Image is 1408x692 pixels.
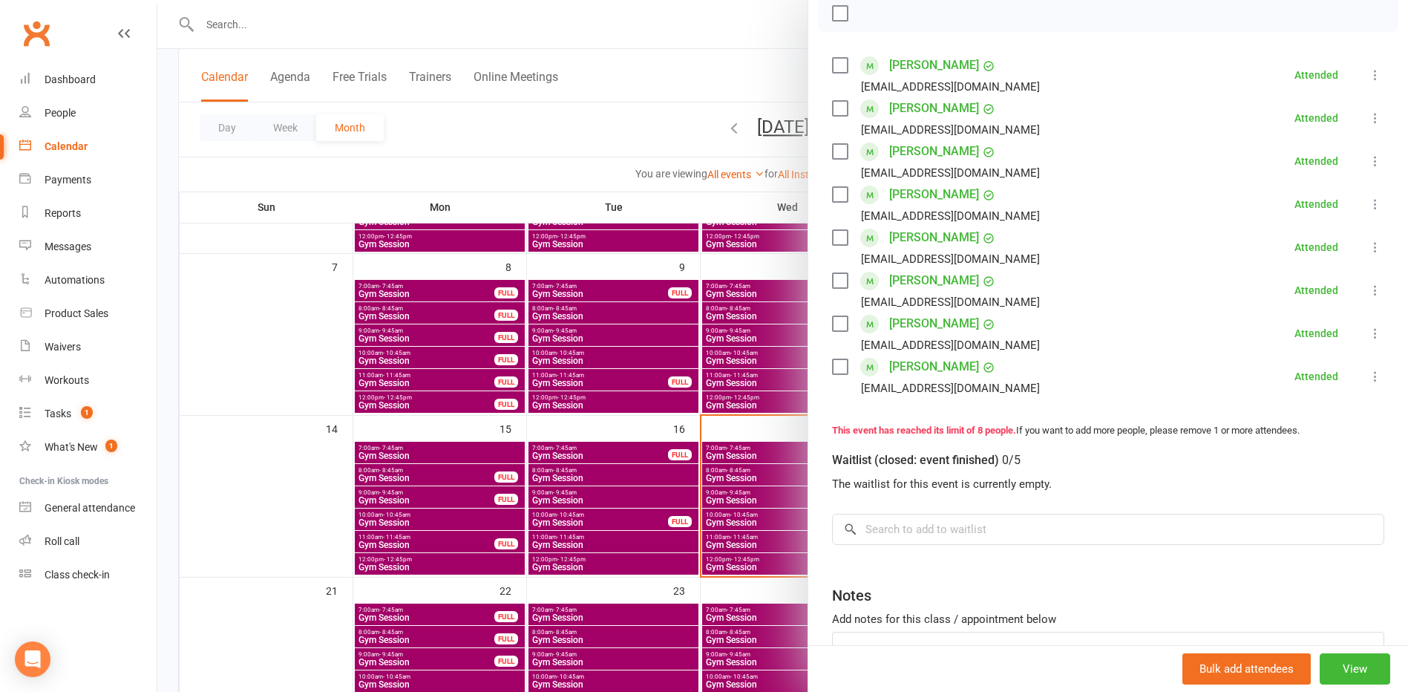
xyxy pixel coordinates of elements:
[861,163,1040,183] div: [EMAIL_ADDRESS][DOMAIN_NAME]
[19,397,157,431] a: Tasks 1
[861,206,1040,226] div: [EMAIL_ADDRESS][DOMAIN_NAME]
[45,502,135,514] div: General attendance
[889,183,979,206] a: [PERSON_NAME]
[19,558,157,592] a: Class kiosk mode
[45,441,98,453] div: What's New
[45,107,76,119] div: People
[1294,156,1338,166] div: Attended
[1294,371,1338,382] div: Attended
[861,77,1040,97] div: [EMAIL_ADDRESS][DOMAIN_NAME]
[1182,653,1311,685] button: Bulk add attendees
[1320,653,1390,685] button: View
[19,264,157,297] a: Automations
[1294,242,1338,252] div: Attended
[861,249,1040,269] div: [EMAIL_ADDRESS][DOMAIN_NAME]
[45,341,81,353] div: Waivers
[19,197,157,230] a: Reports
[45,241,91,252] div: Messages
[1002,450,1021,471] div: 0/5
[889,140,979,163] a: [PERSON_NAME]
[19,130,157,163] a: Calendar
[1294,285,1338,296] div: Attended
[81,406,93,419] span: 1
[45,274,105,286] div: Automations
[45,307,108,319] div: Product Sales
[1294,328,1338,339] div: Attended
[832,450,1021,471] div: Waitlist
[889,97,979,120] a: [PERSON_NAME]
[832,610,1384,628] div: Add notes for this class / appointment below
[861,293,1040,312] div: [EMAIL_ADDRESS][DOMAIN_NAME]
[45,374,89,386] div: Workouts
[19,525,157,558] a: Roll call
[45,140,88,152] div: Calendar
[19,431,157,464] a: What's New1
[889,312,979,336] a: [PERSON_NAME]
[861,379,1040,398] div: [EMAIL_ADDRESS][DOMAIN_NAME]
[832,425,1016,436] strong: This event has reached its limit of 8 people.
[1294,70,1338,80] div: Attended
[19,230,157,264] a: Messages
[832,514,1384,545] input: Search to add to waitlist
[832,423,1384,439] div: If you want to add more people, please remove 1 or more attendees.
[889,53,979,77] a: [PERSON_NAME]
[15,642,50,677] div: Open Intercom Messenger
[45,535,79,547] div: Roll call
[19,330,157,364] a: Waivers
[1294,113,1338,123] div: Attended
[889,355,979,379] a: [PERSON_NAME]
[832,475,1384,493] div: The waitlist for this event is currently empty.
[19,97,157,130] a: People
[105,440,117,452] span: 1
[889,226,979,249] a: [PERSON_NAME]
[19,364,157,397] a: Workouts
[45,408,71,420] div: Tasks
[19,297,157,330] a: Product Sales
[861,120,1040,140] div: [EMAIL_ADDRESS][DOMAIN_NAME]
[45,569,110,581] div: Class check-in
[19,163,157,197] a: Payments
[18,15,55,52] a: Clubworx
[19,492,157,525] a: General attendance kiosk mode
[874,453,999,467] span: (closed: event finished)
[889,269,979,293] a: [PERSON_NAME]
[45,74,96,85] div: Dashboard
[1294,199,1338,209] div: Attended
[45,207,81,219] div: Reports
[19,63,157,97] a: Dashboard
[861,336,1040,355] div: [EMAIL_ADDRESS][DOMAIN_NAME]
[832,585,871,606] div: Notes
[45,174,91,186] div: Payments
